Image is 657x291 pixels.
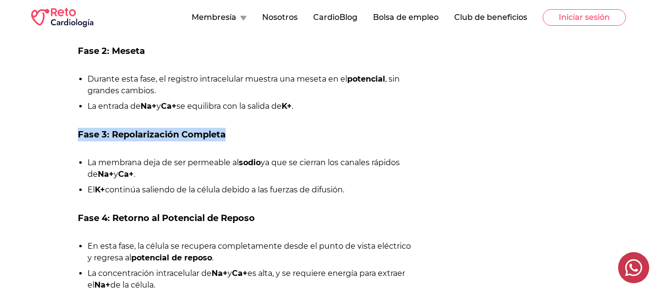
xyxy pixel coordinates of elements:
[88,157,412,180] li: La membrana deja de ser permeable al ya que se cierran los canales rápidos de y .
[161,102,177,111] strong: Ca+
[88,240,412,264] li: En esta fase, la célula se recupera completamente desde el punto de vista eléctrico y regresa al .
[118,170,134,179] strong: Ca+
[141,102,157,111] strong: Na+
[543,9,626,26] button: Iniciar sesión
[88,268,412,291] li: La concentración intracelular de y es alta, y se requiere energía para extraer el de la célula.
[98,170,114,179] strong: Na+
[239,158,261,167] strong: sodio
[212,269,228,278] strong: Na+
[347,74,385,84] strong: potencial
[78,128,412,141] h3: Fase 3: Repolarización Completa
[232,269,248,278] strong: Ca+
[95,185,105,194] strong: K+
[78,44,412,58] h3: Fase 2: Meseta
[192,12,247,23] button: Membresía
[88,184,412,196] li: El continúa saliendo de la célula debido a las fuerzas de difusión.
[282,102,292,111] strong: K+
[88,73,412,97] li: Durante esta fase, el registro intracelular muestra una meseta en el , sin grandes cambios.
[88,101,412,112] li: La entrada de y se equilibra con la salida de .
[78,211,412,225] h3: Fase 4: Retorno al Potencial de Reposo
[262,12,298,23] button: Nosotros
[454,12,527,23] button: Club de beneficios
[313,12,357,23] button: CardioBlog
[373,12,439,23] button: Bolsa de empleo
[94,280,110,290] strong: Na+
[31,8,93,27] img: RETO Cardio Logo
[131,253,212,262] strong: potencial de reposo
